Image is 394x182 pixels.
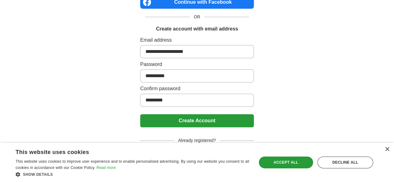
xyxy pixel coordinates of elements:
[23,172,53,177] span: Show details
[140,114,254,127] button: Create Account
[156,25,238,33] h1: Create account with email address
[16,171,249,177] div: Show details
[140,36,254,44] label: Email address
[140,61,254,68] label: Password
[385,147,389,152] div: Close
[174,137,220,144] span: Already registered?
[190,14,204,20] span: OR
[16,147,234,156] div: This website uses cookies
[317,156,373,168] div: Decline all
[259,156,313,168] div: Accept all
[97,166,116,170] a: Read more, opens a new window
[16,159,249,170] span: This website uses cookies to improve user experience and to enable personalised advertising. By u...
[140,85,254,92] label: Confirm password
